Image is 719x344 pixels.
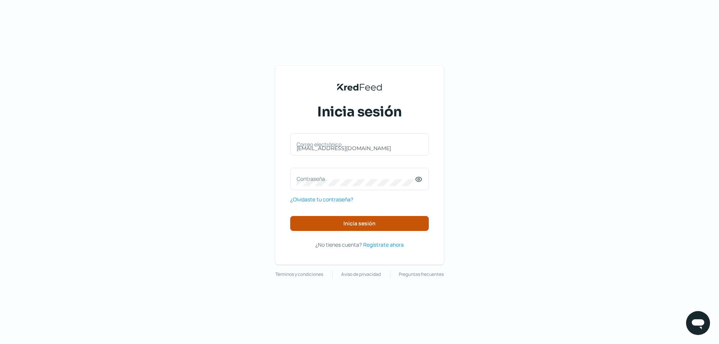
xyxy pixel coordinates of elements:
[343,221,376,226] span: Inicia sesión
[363,240,404,249] a: Regístrate ahora
[317,103,402,121] span: Inicia sesión
[691,316,706,331] img: chatIcon
[315,241,362,248] span: ¿No tienes cuenta?
[275,270,323,278] a: Términos y condiciones
[297,175,415,182] label: Contraseña
[290,195,353,204] a: ¿Olvidaste tu contraseña?
[341,270,381,278] a: Aviso de privacidad
[290,216,429,231] button: Inicia sesión
[297,141,415,148] label: Correo electrónico
[399,270,444,278] a: Preguntas frecuentes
